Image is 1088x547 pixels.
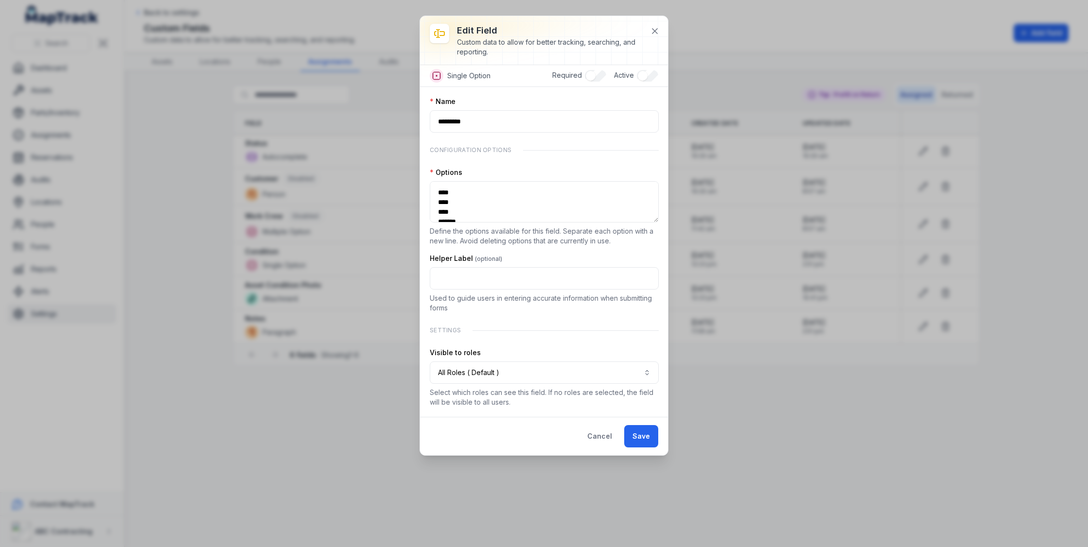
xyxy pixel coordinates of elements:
[447,71,491,81] span: Single Option
[430,293,659,313] p: Used to guide users in entering accurate information when submitting forms
[430,321,659,340] div: Settings
[430,168,462,177] label: Options
[430,361,659,384] button: All Roles ( Default )
[552,71,582,79] span: Required
[624,425,658,447] button: Save
[614,71,634,79] span: Active
[430,254,502,263] label: Helper Label
[457,37,643,57] div: Custom data to allow for better tracking, searching, and reporting.
[457,24,643,37] h3: Edit field
[430,348,481,358] label: Visible to roles
[579,425,620,447] button: Cancel
[430,388,659,407] p: Select which roles can see this field. If no roles are selected, the field will be visible to all...
[430,97,456,106] label: Name
[430,140,659,160] div: Configuration Options
[430,267,659,290] input: :ra:-form-item-label
[430,181,659,222] textarea: :r9:-form-item-label
[430,110,659,133] input: :r8:-form-item-label
[430,226,659,246] p: Define the options available for this field. Separate each option with a new line. Avoid deleting...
